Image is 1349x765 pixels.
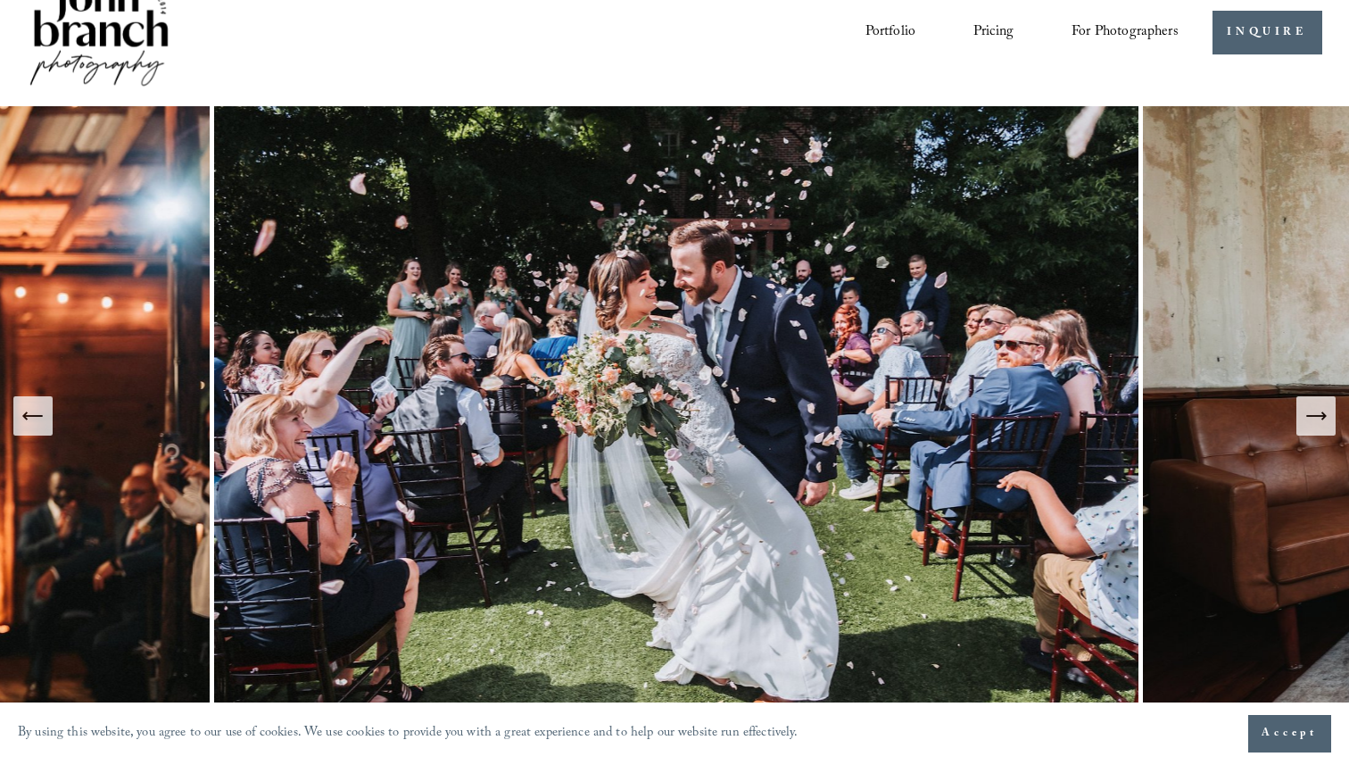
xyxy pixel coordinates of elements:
span: For Photographers [1072,19,1179,46]
button: Previous Slide [13,396,53,436]
span: Accept [1262,725,1318,743]
a: Portfolio [865,18,915,48]
img: Raleigh Wedding Photographer [215,106,1144,726]
a: folder dropdown [1072,18,1179,48]
button: Next Slide [1296,396,1336,436]
p: By using this website, you agree to our use of cookies. We use cookies to provide you with a grea... [18,721,799,747]
a: Pricing [973,18,1014,48]
button: Accept [1248,715,1331,753]
a: INQUIRE [1212,11,1322,54]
